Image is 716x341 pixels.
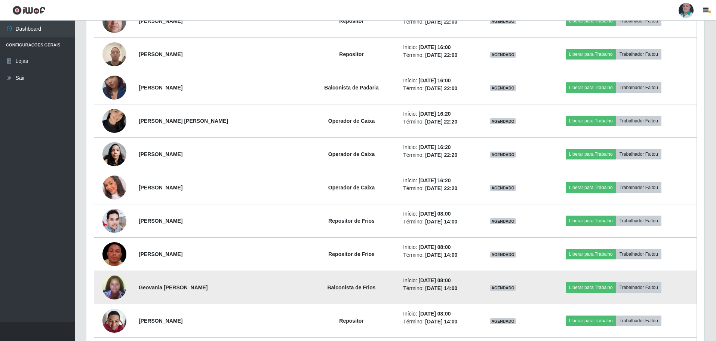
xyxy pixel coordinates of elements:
[616,82,661,93] button: Trabalhador Faltou
[566,182,616,193] button: Liberar para Trabalho
[102,105,126,137] img: 1736860936757.jpeg
[616,249,661,259] button: Trabalhador Faltou
[102,209,126,233] img: 1744284341350.jpeg
[102,233,126,275] img: 1750016486840.jpeg
[490,318,516,324] span: AGENDADO
[403,185,471,192] li: Término:
[490,18,516,24] span: AGENDADO
[566,16,616,26] button: Liberar para Trabalho
[566,282,616,293] button: Liberar para Trabalho
[490,85,516,91] span: AGENDADO
[403,143,471,151] li: Início:
[425,219,457,225] time: [DATE] 14:00
[403,218,471,226] li: Término:
[616,282,661,293] button: Trabalhador Faltou
[139,51,182,57] strong: [PERSON_NAME]
[418,44,451,50] time: [DATE] 16:00
[339,51,363,57] strong: Repositor
[139,118,228,124] strong: [PERSON_NAME] [PERSON_NAME]
[566,249,616,259] button: Liberar para Trabalho
[403,243,471,251] li: Início:
[403,277,471,284] li: Início:
[418,311,451,317] time: [DATE] 08:00
[616,149,661,159] button: Trabalhador Faltou
[425,19,457,25] time: [DATE] 22:00
[566,216,616,226] button: Liberar para Trabalho
[12,6,46,15] img: CoreUI Logo
[425,152,457,158] time: [DATE] 22:20
[418,211,451,217] time: [DATE] 08:00
[403,284,471,292] li: Término:
[418,144,451,150] time: [DATE] 16:20
[139,318,182,324] strong: [PERSON_NAME]
[102,38,126,70] img: 1753963052474.jpeg
[418,244,451,250] time: [DATE] 08:00
[328,218,375,224] strong: Repositor de Frios
[139,151,182,157] strong: [PERSON_NAME]
[339,18,363,24] strong: Repositor
[403,310,471,318] li: Início:
[403,110,471,118] li: Início:
[403,118,471,126] li: Término:
[616,49,661,60] button: Trabalhador Faltou
[139,85,182,91] strong: [PERSON_NAME]
[139,185,182,191] strong: [PERSON_NAME]
[490,285,516,291] span: AGENDADO
[425,319,457,325] time: [DATE] 14:00
[403,151,471,159] li: Término:
[490,185,516,191] span: AGENDADO
[425,85,457,91] time: [DATE] 22:00
[403,177,471,185] li: Início:
[139,218,182,224] strong: [PERSON_NAME]
[403,43,471,51] li: Início:
[616,216,661,226] button: Trabalhador Faltou
[490,252,516,258] span: AGENDADO
[425,52,457,58] time: [DATE] 22:00
[102,66,126,109] img: 1739020193374.jpeg
[418,177,451,183] time: [DATE] 16:20
[490,118,516,124] span: AGENDADO
[403,210,471,218] li: Início:
[403,18,471,26] li: Término:
[102,5,126,37] img: 1750099129480.jpeg
[566,49,616,60] button: Liberar para Trabalho
[566,149,616,159] button: Liberar para Trabalho
[403,251,471,259] li: Término:
[616,16,661,26] button: Trabalhador Faltou
[490,218,516,224] span: AGENDADO
[102,138,126,170] img: 1714848493564.jpeg
[139,18,182,24] strong: [PERSON_NAME]
[566,116,616,126] button: Liberar para Trabalho
[418,277,451,283] time: [DATE] 08:00
[616,316,661,326] button: Trabalhador Faltou
[490,52,516,58] span: AGENDADO
[403,51,471,59] li: Término:
[102,174,126,201] img: 1753296559045.jpeg
[425,119,457,125] time: [DATE] 22:20
[566,82,616,93] button: Liberar para Trabalho
[418,111,451,117] time: [DATE] 16:20
[418,77,451,83] time: [DATE] 16:00
[139,251,182,257] strong: [PERSON_NAME]
[490,152,516,158] span: AGENDADO
[328,151,375,157] strong: Operador de Caixa
[616,116,661,126] button: Trabalhador Faltou
[403,318,471,326] li: Término:
[403,77,471,85] li: Início:
[425,285,457,291] time: [DATE] 14:00
[328,118,375,124] strong: Operador de Caixa
[328,251,375,257] strong: Repositor de Frios
[616,182,661,193] button: Trabalhador Faltou
[339,318,363,324] strong: Repositor
[102,305,126,337] img: 1650455423616.jpeg
[327,284,375,290] strong: Balconista de Frios
[102,271,126,303] img: 1738342187480.jpeg
[425,185,457,191] time: [DATE] 22:20
[139,284,208,290] strong: Geovania [PERSON_NAME]
[403,85,471,92] li: Término:
[324,85,379,91] strong: Balconista de Padaria
[425,252,457,258] time: [DATE] 14:00
[566,316,616,326] button: Liberar para Trabalho
[328,185,375,191] strong: Operador de Caixa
